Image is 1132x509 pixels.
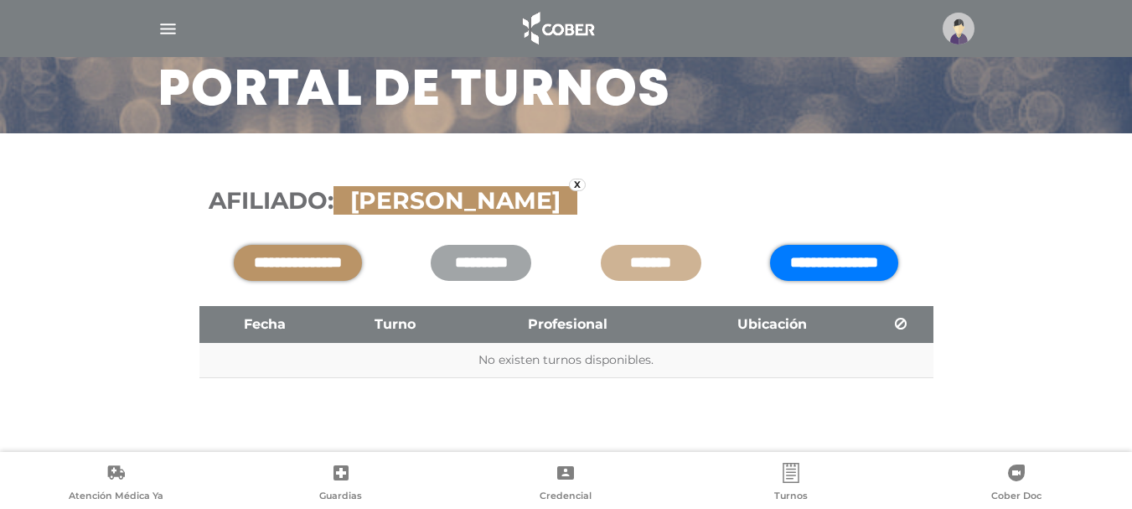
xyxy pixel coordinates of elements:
[514,8,602,49] img: logo_cober_home-white.png
[319,490,362,505] span: Guardias
[679,463,904,506] a: Turnos
[569,179,586,191] a: x
[540,490,592,505] span: Credencial
[453,463,679,506] a: Credencial
[69,490,163,505] span: Atención Médica Ya
[158,18,178,39] img: Cober_menu-lines-white.svg
[991,490,1042,505] span: Cober Doc
[903,463,1129,506] a: Cober Doc
[199,343,933,378] td: No existen turnos disponibles.
[209,187,924,216] h3: Afiliado:
[330,306,460,343] th: Turno
[199,306,331,343] th: Fecha
[460,306,676,343] th: Profesional
[774,490,808,505] span: Turnos
[158,70,670,113] h3: Portal de turnos
[342,186,569,215] span: [PERSON_NAME]
[3,463,229,506] a: Atención Médica Ya
[943,13,974,44] img: profile-placeholder.svg
[676,306,870,343] th: Ubicación
[229,463,454,506] a: Guardias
